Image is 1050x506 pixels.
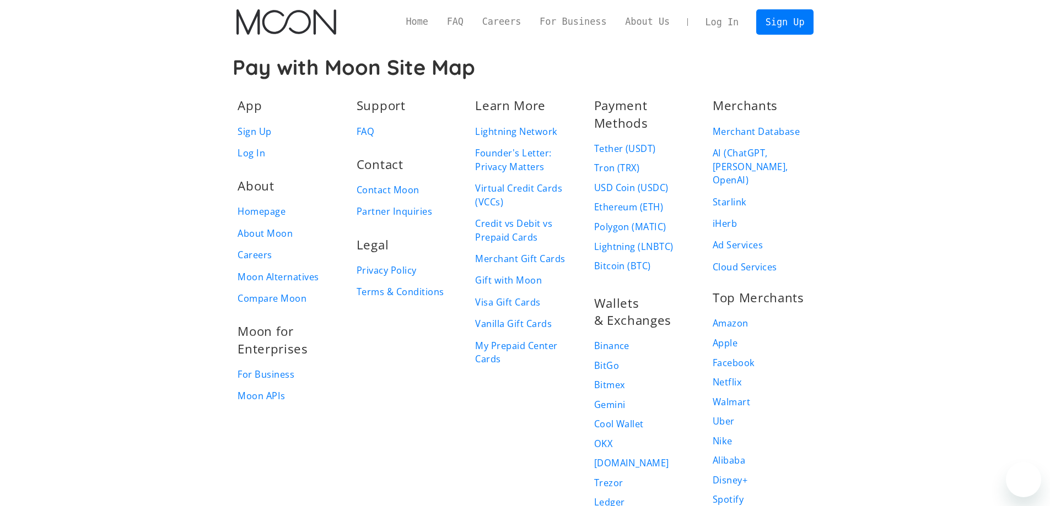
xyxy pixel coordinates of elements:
[713,493,744,505] a: Spotify
[713,238,763,252] a: Ad Services
[594,477,623,489] a: Trezor
[233,55,817,79] h1: Pay with Moon Site Map
[594,438,612,450] a: OKX
[357,156,403,173] h2: Contact
[616,15,679,29] a: About Us
[238,270,319,284] a: Moon Alternatives
[475,274,542,287] a: Gift with Moon
[238,227,293,241] a: About Moon
[594,295,694,329] h2: Wallets & Exchanges
[756,9,814,34] a: Sign Up
[713,146,812,187] a: AI (ChatGPT, [PERSON_NAME], OpenAI)
[357,236,389,253] h2: Legal
[696,10,748,34] a: Log In
[594,379,626,391] a: Bitmex
[713,474,747,486] a: Disney+
[475,217,575,244] a: Credit vs Debit vs Prepaid Cards
[594,260,651,272] a: Bitcoin (BTC)
[594,143,656,155] a: Tether (USDT)
[1006,462,1041,497] iframe: Button to launch messaging window
[713,454,745,466] a: Alibaba
[238,146,265,160] a: Log In
[238,97,262,114] h2: App
[475,252,565,266] a: Merchant Gift Cards
[397,15,438,29] a: Home
[238,368,294,382] a: For Business
[713,415,735,427] a: Uber
[475,296,540,309] a: Visa Gift Cards
[594,360,619,372] a: BitGo
[238,177,274,194] h2: About
[475,97,546,114] h2: Learn More
[713,396,750,408] a: Walmart
[473,15,530,29] a: Careers
[713,260,777,274] a: Cloud Services
[357,183,419,197] a: Contact Moon
[357,264,417,278] a: Privacy Policy
[238,323,337,357] h2: Moon for Enterprises
[238,248,272,262] a: Careers
[713,317,749,329] a: Amazon
[475,146,575,173] a: Founder's Letter: Privacy Matters
[475,182,575,209] a: Virtual Credit Cards (VCCs)
[713,125,800,139] a: Merchant Database
[530,15,616,29] a: For Business
[713,376,742,388] a: Netflix
[713,435,733,447] a: Nike
[594,340,629,352] a: Binance
[594,97,694,132] h2: Payment Methods
[594,221,666,233] a: Polygon (MATIC)
[713,217,737,231] a: iHerb
[238,205,286,219] a: Homepage
[713,195,747,209] a: Starlink
[475,125,557,139] a: Lightning Network
[357,97,406,114] h2: Support
[438,15,473,29] a: FAQ
[238,389,285,403] a: Moon APIs
[236,9,336,35] img: Moon Logo
[713,357,755,369] a: Facebook
[357,205,432,219] a: Partner Inquiries
[357,285,444,299] a: Terms & Conditions
[357,125,374,139] a: FAQ
[475,339,575,366] a: My Prepaid Center Cards
[713,289,804,306] h2: Top Merchants
[238,125,271,139] a: Sign Up
[594,182,669,194] a: USD Coin (USDC)
[236,9,336,35] a: home
[594,162,640,174] a: Tron (TRX)
[594,399,626,411] a: Gemini
[475,317,552,331] a: Vanilla Gift Cards
[594,457,669,469] a: [DOMAIN_NAME]
[594,201,664,213] a: Ethereum (ETH)
[713,97,778,114] h2: Merchants
[713,337,737,349] a: Apple
[594,241,674,253] a: Lightning (LNBTC)
[238,292,306,306] a: Compare Moon
[594,418,644,430] a: Cool Wallet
